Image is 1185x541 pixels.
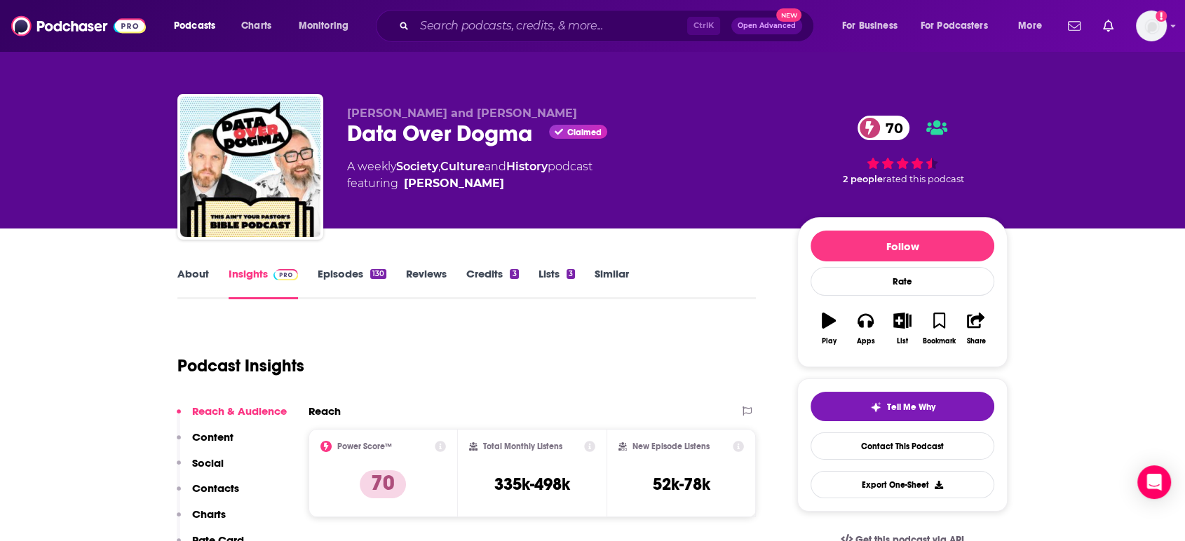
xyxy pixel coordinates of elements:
[858,116,910,140] a: 70
[177,267,209,299] a: About
[811,267,994,296] div: Rate
[337,441,392,451] h2: Power Score™
[192,481,239,495] p: Contacts
[811,471,994,498] button: Export One-Sheet
[192,404,287,418] p: Reach & Audience
[192,430,233,444] p: Content
[539,267,575,299] a: Lists3
[797,107,1008,193] div: 70 2 peoplerated this podcast
[164,15,233,37] button: open menu
[510,269,518,279] div: 3
[1136,11,1167,41] img: User Profile
[506,160,548,173] a: History
[897,337,908,345] div: List
[567,129,602,136] span: Claimed
[1008,15,1059,37] button: open menu
[406,267,447,299] a: Reviews
[966,337,985,345] div: Share
[1018,16,1042,36] span: More
[414,15,687,37] input: Search podcasts, credits, & more...
[177,456,224,482] button: Social
[309,404,341,418] h2: Reach
[847,303,883,354] button: Apps
[632,441,710,451] h2: New Episode Listens
[687,17,720,35] span: Ctrl K
[811,432,994,460] a: Contact This Podcast
[1156,11,1167,22] svg: Add a profile image
[192,456,224,470] p: Social
[1136,11,1167,41] button: Show profile menu
[273,269,298,280] img: Podchaser Pro
[289,15,367,37] button: open menu
[11,13,146,39] img: Podchaser - Follow, Share and Rate Podcasts
[958,303,994,354] button: Share
[347,107,577,120] span: [PERSON_NAME] and [PERSON_NAME]
[483,441,562,451] h2: Total Monthly Listens
[731,18,802,34] button: Open AdvancedNew
[318,267,386,299] a: Episodes130
[832,15,915,37] button: open menu
[921,303,957,354] button: Bookmark
[811,303,847,354] button: Play
[857,337,875,345] div: Apps
[370,269,386,279] div: 130
[174,16,215,36] span: Podcasts
[192,507,226,521] p: Charts
[1062,14,1086,38] a: Show notifications dropdown
[1137,465,1171,499] div: Open Intercom Messenger
[883,174,964,184] span: rated this podcast
[485,160,506,173] span: and
[870,402,881,413] img: tell me why sparkle
[923,337,956,345] div: Bookmark
[347,158,592,192] div: A weekly podcast
[177,507,226,533] button: Charts
[466,267,518,299] a: Credits3
[440,160,485,173] a: Culture
[177,404,287,430] button: Reach & Audience
[653,474,710,495] h3: 52k-78k
[494,474,570,495] h3: 335k-498k
[842,16,898,36] span: For Business
[232,15,280,37] a: Charts
[177,355,304,376] h1: Podcast Insights
[241,16,271,36] span: Charts
[595,267,629,299] a: Similar
[811,231,994,261] button: Follow
[438,160,440,173] span: ,
[404,175,504,192] a: Daniel Beecher
[177,430,233,456] button: Content
[912,15,1008,37] button: open menu
[396,160,438,173] a: Society
[843,174,883,184] span: 2 people
[1136,11,1167,41] span: Logged in as eerdmans
[884,303,921,354] button: List
[822,337,837,345] div: Play
[177,481,239,507] button: Contacts
[180,97,320,237] img: Data Over Dogma
[887,402,935,413] span: Tell Me Why
[1097,14,1119,38] a: Show notifications dropdown
[776,8,801,22] span: New
[347,175,592,192] span: featuring
[299,16,348,36] span: Monitoring
[738,22,796,29] span: Open Advanced
[389,10,827,42] div: Search podcasts, credits, & more...
[360,470,406,498] p: 70
[921,16,988,36] span: For Podcasters
[567,269,575,279] div: 3
[872,116,910,140] span: 70
[229,267,298,299] a: InsightsPodchaser Pro
[811,392,994,421] button: tell me why sparkleTell Me Why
